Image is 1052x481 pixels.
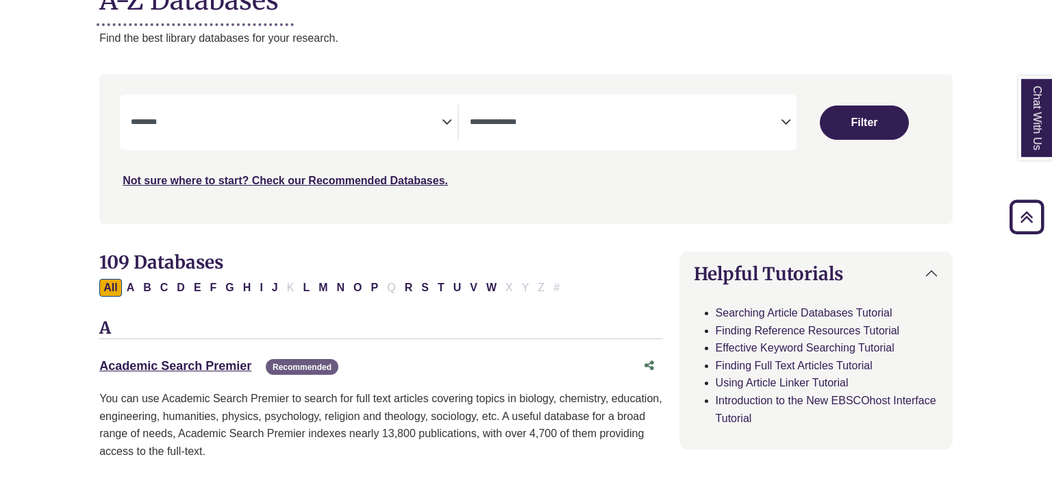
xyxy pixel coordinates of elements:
[314,279,331,297] button: Filter Results M
[139,279,155,297] button: Filter Results B
[716,325,900,336] a: Finding Reference Resources Tutorial
[367,279,383,297] button: Filter Results P
[716,342,894,354] a: Effective Keyword Searching Tutorial
[99,279,121,297] button: All
[266,359,338,375] span: Recommended
[417,279,433,297] button: Filter Results S
[99,74,953,223] nav: Search filters
[680,252,952,295] button: Helpful Tutorials
[221,279,238,297] button: Filter Results G
[99,251,223,273] span: 109 Databases
[470,118,781,129] textarea: Search
[716,395,936,424] a: Introduction to the New EBSCOhost Interface Tutorial
[123,279,139,297] button: Filter Results A
[206,279,221,297] button: Filter Results F
[99,29,953,47] p: Find the best library databases for your research.
[123,175,448,186] a: Not sure where to start? Check our Recommended Databases.
[716,377,849,388] a: Using Article Linker Tutorial
[255,279,266,297] button: Filter Results I
[716,307,892,319] a: Searching Article Databases Tutorial
[401,279,417,297] button: Filter Results R
[716,360,873,371] a: Finding Full Text Articles Tutorial
[449,279,466,297] button: Filter Results U
[99,359,251,373] a: Academic Search Premier
[1005,208,1049,226] a: Back to Top
[333,279,349,297] button: Filter Results N
[820,106,909,140] button: Submit for Search Results
[434,279,449,297] button: Filter Results T
[131,118,442,129] textarea: Search
[99,390,662,460] p: You can use Academic Search Premier to search for full text articles covering topics in biology, ...
[99,281,565,293] div: Alpha-list to filter by first letter of database name
[482,279,501,297] button: Filter Results W
[636,353,663,379] button: Share this database
[99,319,662,339] h3: A
[239,279,255,297] button: Filter Results H
[299,279,314,297] button: Filter Results L
[173,279,189,297] button: Filter Results D
[190,279,205,297] button: Filter Results E
[156,279,173,297] button: Filter Results C
[466,279,481,297] button: Filter Results V
[349,279,366,297] button: Filter Results O
[268,279,282,297] button: Filter Results J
